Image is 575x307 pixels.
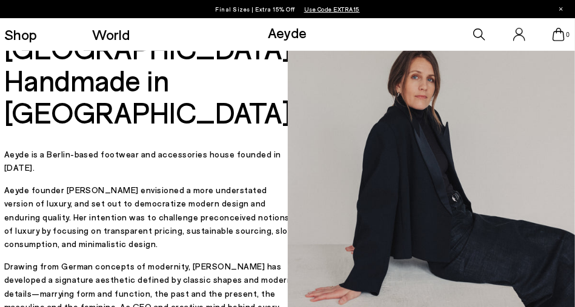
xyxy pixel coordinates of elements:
[92,27,130,42] a: World
[268,24,307,41] a: Aeyde
[4,148,298,175] p: Aeyde is a Berlin-based footwear and accessories house founded in [DATE].
[4,27,37,42] a: Shop
[565,31,571,38] span: 0
[304,5,360,13] span: Navigate to /collections/ss25-final-sizes
[4,183,298,251] p: Aeyde founder [PERSON_NAME] envisioned a more understated version of luxury, and set out to democ...
[215,3,360,15] p: Final Sizes | Extra 15% Off
[553,28,565,41] a: 0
